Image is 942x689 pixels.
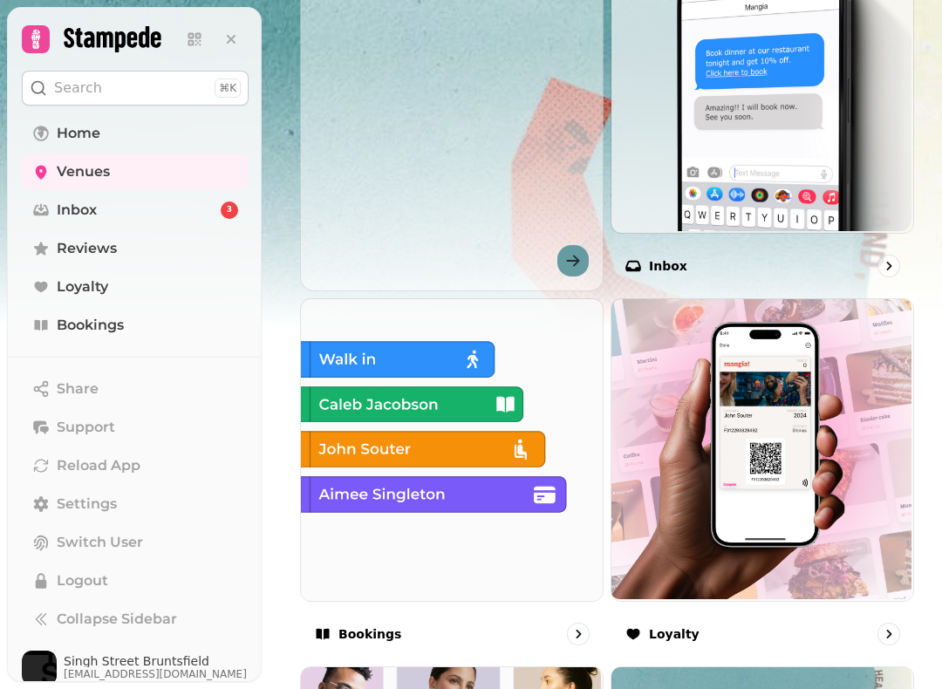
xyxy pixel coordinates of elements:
span: 3 [227,204,232,216]
a: BookingsBookings [300,298,604,659]
span: Logout [57,570,108,591]
button: Logout [22,563,249,598]
p: Inbox [649,257,687,275]
span: Singh Street Bruntsfield [64,655,247,667]
span: Reviews [57,238,117,259]
span: [EMAIL_ADDRESS][DOMAIN_NAME] [64,667,247,681]
p: Search [54,78,102,99]
a: Inbox3 [22,193,249,228]
p: Bookings [338,625,401,643]
button: Collapse Sidebar [22,602,249,637]
span: Settings [57,494,117,515]
img: User avatar [22,651,57,686]
a: Settings [22,487,249,522]
svg: go to [880,625,898,643]
a: Venues [22,154,249,189]
span: Reload App [57,455,140,476]
span: Switch User [57,532,143,553]
div: ⌘K [215,78,241,98]
span: Share [57,379,99,399]
button: Switch User [22,525,249,560]
img: Loyalty [610,297,911,599]
span: Home [57,123,100,144]
a: Reviews [22,231,249,266]
svg: go to [570,625,587,643]
svg: go to [880,257,898,275]
button: Reload App [22,448,249,483]
button: Support [22,410,249,445]
a: Bookings [22,308,249,343]
button: User avatarSingh Street Bruntsfield[EMAIL_ADDRESS][DOMAIN_NAME] [22,651,249,686]
a: Home [22,116,249,151]
span: Collapse Sidebar [57,609,177,630]
a: Loyalty [22,269,249,304]
button: Share [22,372,249,406]
span: Venues [57,161,110,182]
img: Bookings [299,297,601,599]
a: LoyaltyLoyalty [611,298,914,659]
span: Loyalty [57,276,108,297]
p: Loyalty [649,625,700,643]
button: Search⌘K [22,71,249,106]
span: Inbox [57,200,97,221]
span: Support [57,417,115,438]
span: Bookings [57,315,124,336]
